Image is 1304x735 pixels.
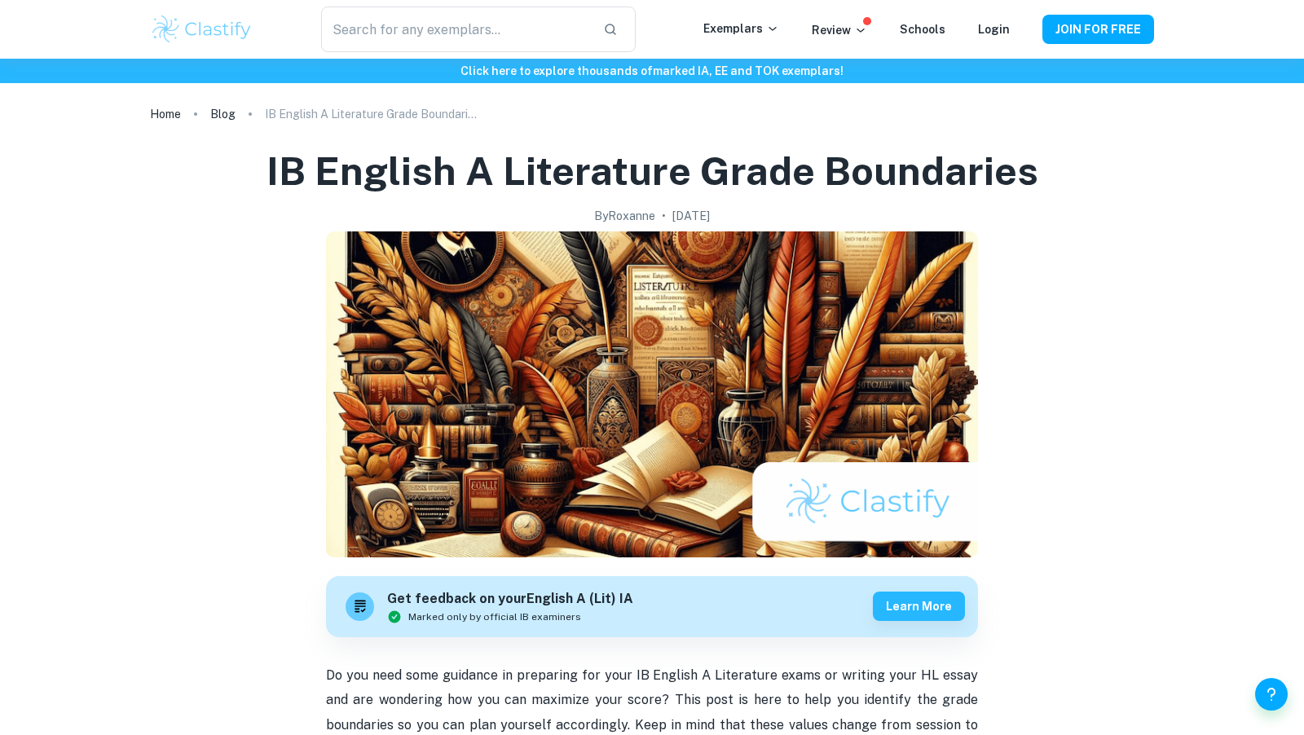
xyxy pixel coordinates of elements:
[672,207,710,225] h2: [DATE]
[3,62,1301,80] h6: Click here to explore thousands of marked IA, EE and TOK exemplars !
[326,576,978,637] a: Get feedback on yourEnglish A (Lit) IAMarked only by official IB examinersLearn more
[602,692,662,707] span: our score
[812,21,867,39] p: Review
[387,589,633,610] h6: Get feedback on your English A (Lit) IA
[1042,15,1154,44] button: JOIN FOR FREE
[900,23,945,36] a: Schools
[321,7,590,52] input: Search for any exemplars...
[873,592,965,621] button: Learn more
[326,231,978,557] img: IB English A Literature Grade Boundaries cover image
[265,105,477,123] p: IB English A Literature Grade Boundaries
[594,207,655,225] h2: By Roxanne
[1255,678,1288,711] button: Help and Feedback
[408,610,581,624] span: Marked only by official IB examiners
[662,207,666,225] p: •
[703,20,779,37] p: Exemplars
[267,145,1038,197] h1: IB English A Literature Grade Boundaries
[978,23,1010,36] a: Login
[150,103,181,125] a: Home
[150,13,253,46] img: Clastify logo
[210,103,236,125] a: Blog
